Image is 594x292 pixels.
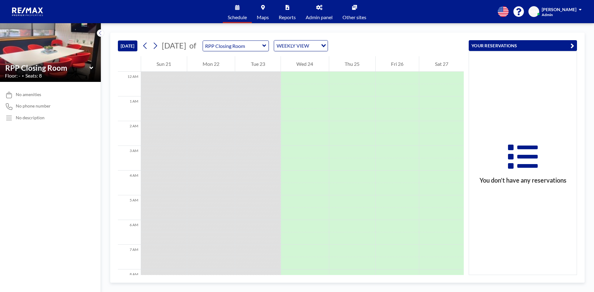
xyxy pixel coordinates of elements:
[5,73,20,79] span: Floor: -
[542,7,576,12] span: [PERSON_NAME]
[189,41,196,50] span: of
[16,115,45,121] div: No description
[203,41,262,51] input: RPP Closing Room
[469,40,577,51] button: YOUR RESERVATIONS
[530,9,538,15] span: HM
[118,245,141,269] div: 7 AM
[281,56,329,72] div: Wed 24
[235,56,281,72] div: Tue 23
[118,171,141,195] div: 4 AM
[311,42,317,50] input: Search for option
[118,96,141,121] div: 1 AM
[419,56,464,72] div: Sat 27
[275,42,310,50] span: WEEKLY VIEW
[118,121,141,146] div: 2 AM
[274,40,328,51] div: Search for option
[376,56,419,72] div: Fri 26
[10,6,46,18] img: organization-logo
[257,15,269,20] span: Maps
[118,195,141,220] div: 5 AM
[228,15,247,20] span: Schedule
[5,63,89,72] input: RPP Closing Room
[162,41,186,50] span: [DATE]
[187,56,235,72] div: Mon 22
[329,56,375,72] div: Thu 25
[16,103,51,109] span: No phone number
[118,220,141,245] div: 6 AM
[542,12,553,17] span: Admin
[118,72,141,96] div: 12 AM
[16,92,41,97] span: No amenities
[342,15,366,20] span: Other sites
[22,74,24,78] span: •
[306,15,333,20] span: Admin panel
[141,56,187,72] div: Sun 21
[469,176,577,184] h3: You don’t have any reservations
[25,73,42,79] span: Seats: 8
[118,40,137,51] button: [DATE]
[279,15,296,20] span: Reports
[118,146,141,171] div: 3 AM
